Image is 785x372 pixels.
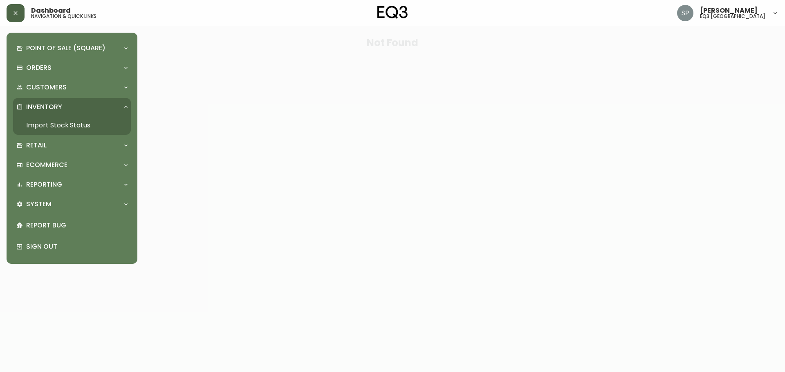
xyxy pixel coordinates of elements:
div: Ecommerce [13,156,131,174]
div: Point of Sale (Square) [13,39,131,57]
p: Customers [26,83,67,92]
h5: navigation & quick links [31,14,96,19]
p: Ecommerce [26,160,67,169]
div: Sign Out [13,236,131,257]
div: Retail [13,136,131,154]
div: Inventory [13,98,131,116]
h5: eq3 [GEOGRAPHIC_DATA] [700,14,765,19]
img: 25c0ecf8c5ed261b7fd55956ee48612f [677,5,693,21]
img: logo [377,6,408,19]
div: Reporting [13,176,131,194]
div: Report Bug [13,215,131,236]
p: Report Bug [26,221,128,230]
p: Point of Sale (Square) [26,44,105,53]
div: Customers [13,78,131,96]
p: Retail [26,141,47,150]
span: Dashboard [31,7,71,14]
p: Inventory [26,102,62,111]
span: [PERSON_NAME] [700,7,758,14]
a: Import Stock Status [13,116,131,135]
div: System [13,195,131,213]
p: Reporting [26,180,62,189]
p: Sign Out [26,242,128,251]
div: Orders [13,59,131,77]
p: Orders [26,63,52,72]
p: System [26,200,52,209]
